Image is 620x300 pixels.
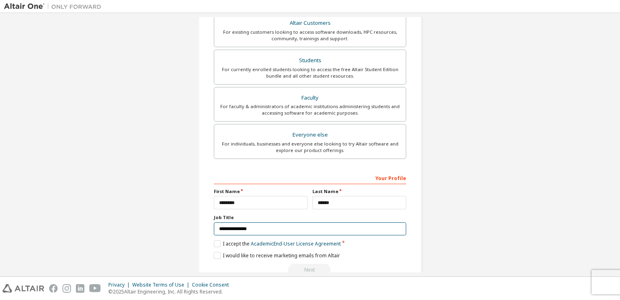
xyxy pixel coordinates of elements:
[219,103,401,116] div: For faculty & administrators of academic institutions administering students and accessing softwa...
[214,188,308,195] label: First Name
[219,129,401,141] div: Everyone else
[219,141,401,154] div: For individuals, businesses and everyone else looking to try Altair software and explore our prod...
[214,240,341,247] label: I accept the
[192,282,234,288] div: Cookie Consent
[49,284,58,293] img: facebook.svg
[219,92,401,104] div: Faculty
[214,252,340,259] label: I would like to receive marketing emails from Altair
[76,284,84,293] img: linkedin.svg
[214,171,406,184] div: Your Profile
[214,214,406,221] label: Job Title
[312,188,406,195] label: Last Name
[132,282,192,288] div: Website Terms of Use
[214,264,406,276] div: Read and acccept EULA to continue
[219,17,401,29] div: Altair Customers
[219,29,401,42] div: For existing customers looking to access software downloads, HPC resources, community, trainings ...
[4,2,105,11] img: Altair One
[219,55,401,66] div: Students
[62,284,71,293] img: instagram.svg
[108,282,132,288] div: Privacy
[89,284,101,293] img: youtube.svg
[2,284,44,293] img: altair_logo.svg
[251,240,341,247] a: Academic End-User License Agreement
[219,66,401,79] div: For currently enrolled students looking to access the free Altair Student Edition bundle and all ...
[108,288,234,295] p: © 2025 Altair Engineering, Inc. All Rights Reserved.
